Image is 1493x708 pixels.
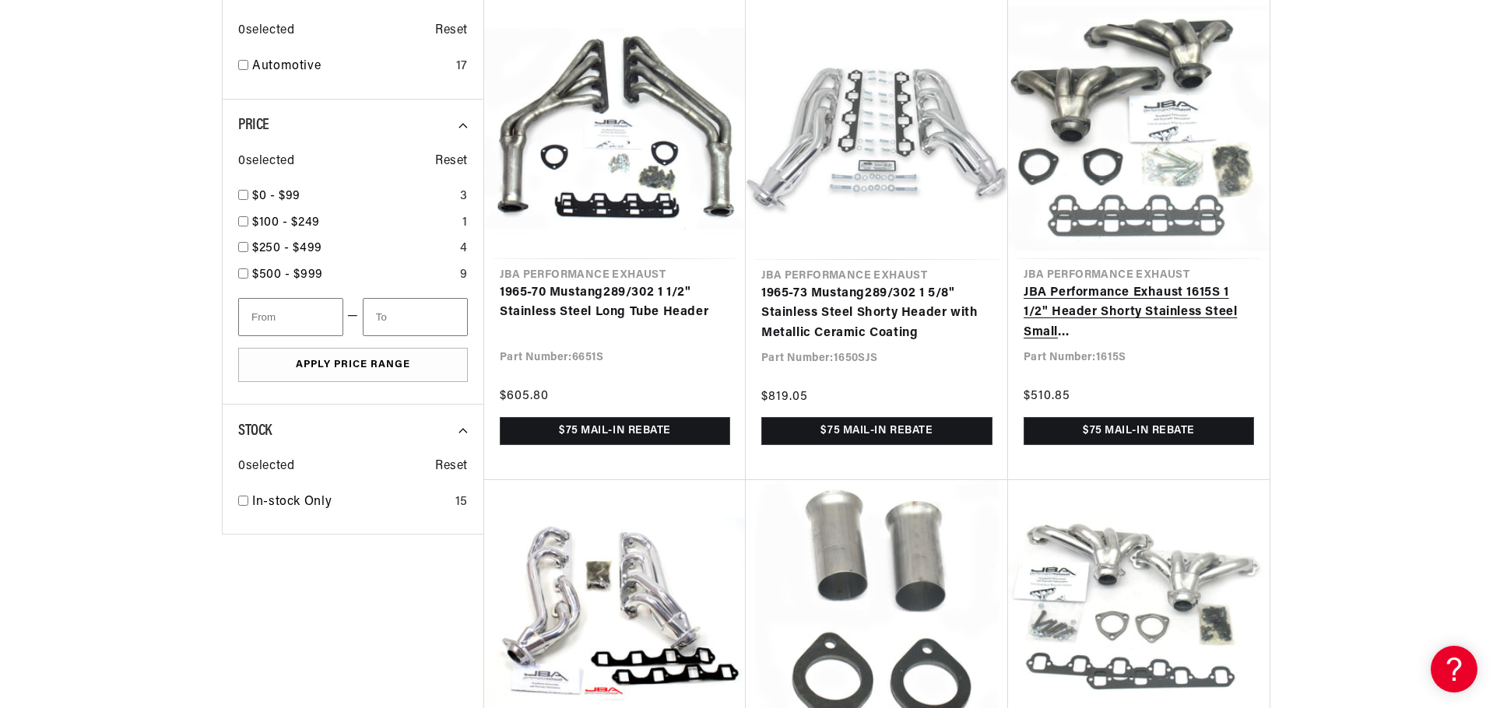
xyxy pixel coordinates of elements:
[252,190,300,202] span: $0 - $99
[347,307,359,327] span: —
[456,57,468,77] div: 17
[1024,283,1254,343] a: JBA Performance Exhaust 1615S 1 1/2" Header Shorty Stainless Steel Small BlockUniversal/302/351
[761,284,992,344] a: 1965-73 Mustang289/302 1 5/8" Stainless Steel Shorty Header with Metallic Ceramic Coating
[252,268,323,281] span: $500 - $999
[252,492,449,513] a: In-stock Only
[252,57,450,77] a: Automotive
[363,298,468,336] input: To
[238,298,343,336] input: From
[252,216,320,229] span: $100 - $249
[238,348,468,383] button: Apply Price Range
[252,242,322,254] span: $250 - $499
[238,457,294,477] span: 0 selected
[460,265,468,286] div: 9
[435,152,468,172] span: Reset
[460,239,468,259] div: 4
[435,457,468,477] span: Reset
[238,21,294,41] span: 0 selected
[462,213,468,233] div: 1
[460,187,468,207] div: 3
[238,117,269,133] span: Price
[500,283,730,323] a: 1965-70 Mustang289/302 1 1/2" Stainless Steel Long Tube Header
[238,152,294,172] span: 0 selected
[455,492,468,513] div: 15
[435,21,468,41] span: Reset
[238,423,272,439] span: Stock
